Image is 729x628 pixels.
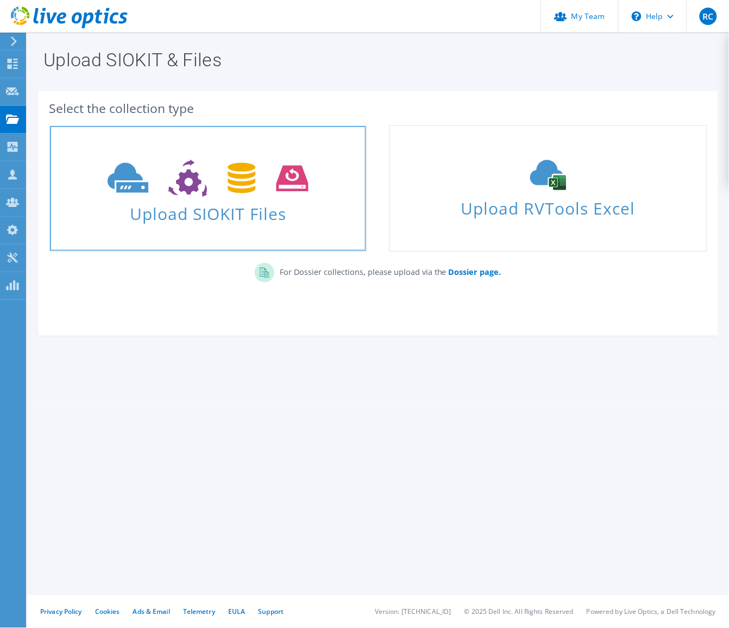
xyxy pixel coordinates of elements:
[390,194,706,217] span: Upload RVTools Excel
[49,125,367,252] a: Upload SIOKIT Files
[133,607,170,617] a: Ads & Email
[43,51,707,69] h1: Upload SIOKIT & Files
[449,267,501,277] b: Dossier page.
[49,102,707,114] div: Select the collection type
[464,607,574,617] li: © 2025 Dell Inc. All Rights Reserved
[375,607,451,617] li: Version: [TECHNICAL_ID]
[632,11,642,21] svg: \n
[228,607,245,617] a: EULA
[700,8,717,25] span: RC
[183,607,215,617] a: Telemetry
[40,607,82,617] a: Privacy Policy
[50,199,366,223] span: Upload SIOKIT Files
[274,263,501,278] p: For Dossier collections, please upload via the
[258,607,284,617] a: Support
[389,125,707,252] a: Upload RVTools Excel
[95,607,120,617] a: Cookies
[447,267,501,277] a: Dossier page.
[587,607,716,617] li: Powered by Live Optics, a Dell Technology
